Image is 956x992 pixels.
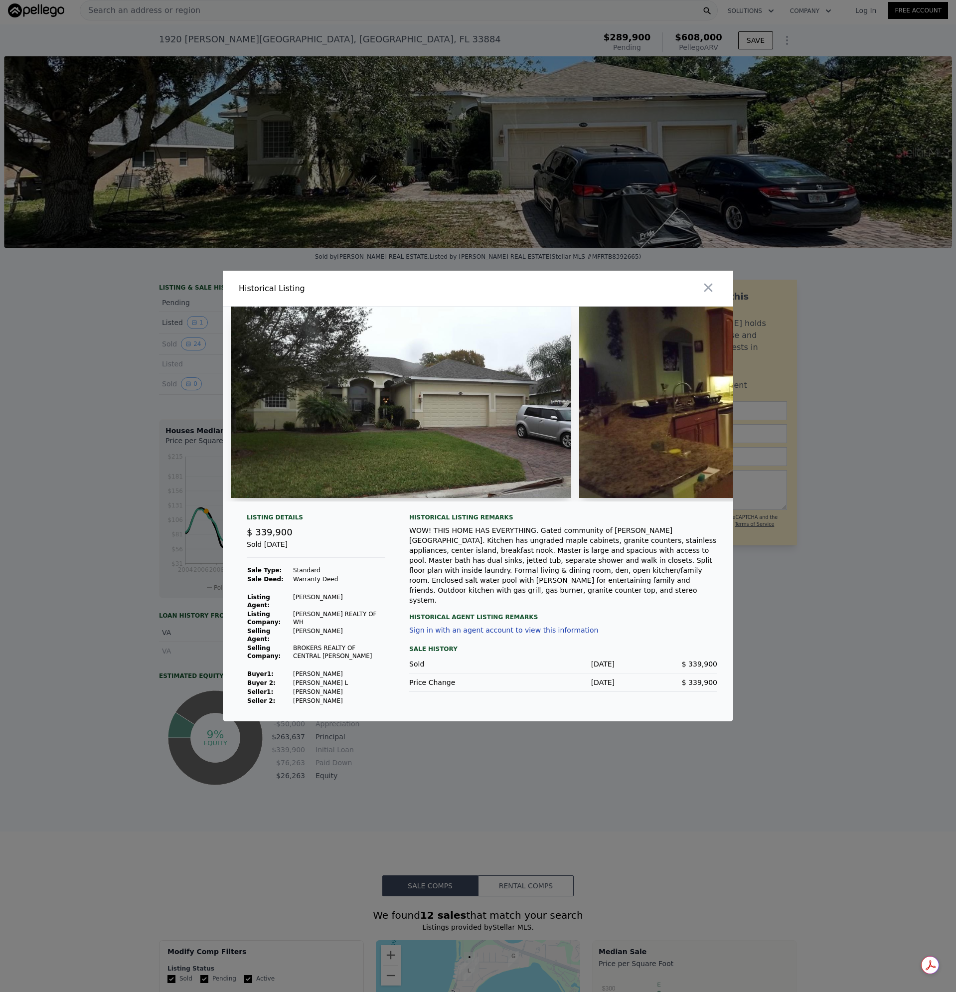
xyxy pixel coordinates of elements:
[293,678,385,687] td: [PERSON_NAME] L
[247,576,284,583] strong: Sale Deed:
[293,669,385,678] td: [PERSON_NAME]
[579,307,920,498] img: Property Img
[239,283,474,295] div: Historical Listing
[231,307,571,498] img: Property Img
[247,567,282,574] strong: Sale Type:
[247,688,273,695] strong: Seller 1 :
[682,660,717,668] span: $ 339,900
[247,670,274,677] strong: Buyer 1 :
[293,610,385,627] td: [PERSON_NAME] REALTY OF WH
[512,677,615,687] div: [DATE]
[247,645,281,660] strong: Selling Company:
[293,687,385,696] td: [PERSON_NAME]
[247,527,293,537] span: $ 339,900
[293,575,385,584] td: Warranty Deed
[247,679,276,686] strong: Buyer 2:
[247,513,385,525] div: Listing Details
[293,627,385,644] td: [PERSON_NAME]
[409,677,512,687] div: Price Change
[409,605,717,621] div: Historical Agent Listing Remarks
[409,513,717,521] div: Historical Listing remarks
[247,697,275,704] strong: Seller 2:
[247,594,270,609] strong: Listing Agent:
[682,678,717,686] span: $ 339,900
[409,525,717,605] div: WOW! THIS HOME HAS EVERYTHING. Gated community of [PERSON_NAME][GEOGRAPHIC_DATA]. Kitchen has ung...
[293,566,385,575] td: Standard
[247,628,270,643] strong: Selling Agent:
[247,539,385,558] div: Sold [DATE]
[409,659,512,669] div: Sold
[293,593,385,610] td: [PERSON_NAME]
[512,659,615,669] div: [DATE]
[247,611,281,626] strong: Listing Company:
[409,643,717,655] div: Sale History
[409,626,598,634] button: Sign in with an agent account to view this information
[293,644,385,661] td: BROKERS REALTY OF CENTRAL [PERSON_NAME]
[293,696,385,705] td: [PERSON_NAME]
